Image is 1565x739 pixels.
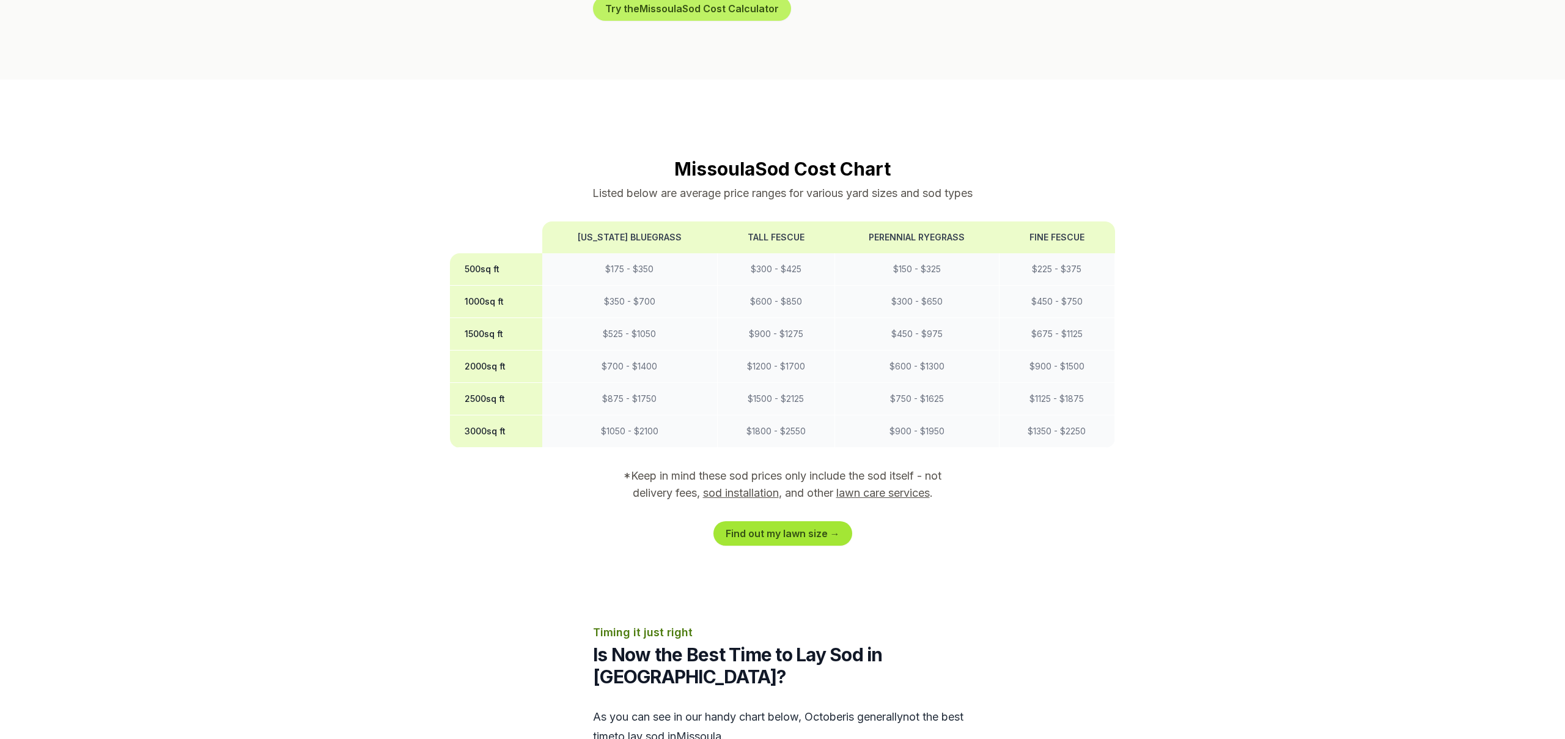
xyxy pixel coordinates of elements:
[717,318,834,351] td: $ 900 - $ 1275
[836,486,930,499] a: lawn care services
[450,318,542,351] th: 1500 sq ft
[834,351,999,383] td: $ 600 - $ 1300
[450,253,542,286] th: 500 sq ft
[999,286,1114,318] td: $ 450 - $ 750
[717,415,834,448] td: $ 1800 - $ 2550
[717,221,834,253] th: Tall Fescue
[450,286,542,318] th: 1000 sq ft
[542,351,717,383] td: $ 700 - $ 1400
[999,415,1114,448] td: $ 1350 - $ 2250
[834,221,999,253] th: Perennial Ryegrass
[450,383,542,415] th: 2500 sq ft
[450,415,542,448] th: 3000 sq ft
[717,253,834,286] td: $ 300 - $ 425
[450,185,1115,202] p: Listed below are average price ranges for various yard sizes and sod types
[450,158,1115,180] h2: Missoula Sod Cost Chart
[999,221,1114,253] th: Fine Fescue
[542,383,717,415] td: $ 875 - $ 1750
[717,383,834,415] td: $ 1500 - $ 2125
[999,351,1114,383] td: $ 900 - $ 1500
[593,624,972,641] p: Timing it just right
[542,221,717,253] th: [US_STATE] Bluegrass
[703,486,779,499] a: sod installation
[834,253,999,286] td: $ 150 - $ 325
[542,286,717,318] td: $ 350 - $ 700
[542,318,717,351] td: $ 525 - $ 1050
[542,415,717,448] td: $ 1050 - $ 2100
[717,286,834,318] td: $ 600 - $ 850
[717,351,834,383] td: $ 1200 - $ 1700
[834,415,999,448] td: $ 900 - $ 1950
[593,644,972,688] h2: Is Now the Best Time to Lay Sod in [GEOGRAPHIC_DATA]?
[834,383,999,415] td: $ 750 - $ 1625
[999,383,1114,415] td: $ 1125 - $ 1875
[834,286,999,318] td: $ 300 - $ 650
[542,253,717,286] td: $ 175 - $ 350
[450,351,542,383] th: 2000 sq ft
[805,710,846,723] span: october
[999,253,1114,286] td: $ 225 - $ 375
[999,318,1114,351] td: $ 675 - $ 1125
[834,318,999,351] td: $ 450 - $ 975
[606,467,959,502] p: *Keep in mind these sod prices only include the sod itself - not delivery fees, , and other .
[713,521,852,546] a: Find out my lawn size →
